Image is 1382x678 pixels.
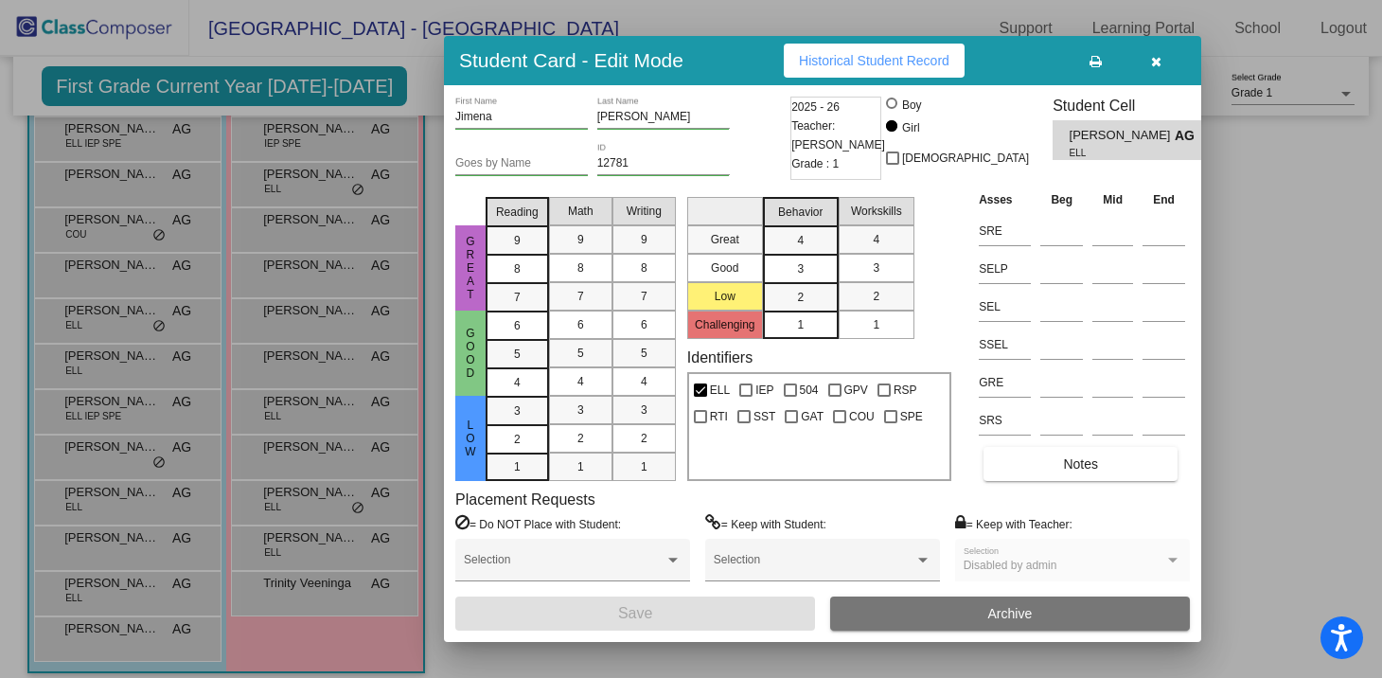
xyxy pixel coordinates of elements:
span: 8 [641,259,647,277]
label: = Keep with Teacher: [955,514,1072,533]
span: Great [462,235,479,301]
span: Disabled by admin [964,559,1057,572]
input: assessment [979,293,1031,321]
span: RTI [710,405,728,428]
div: Boy [901,97,922,114]
input: assessment [979,406,1031,435]
input: assessment [979,255,1031,283]
label: = Do NOT Place with Student: [455,514,621,533]
button: Historical Student Record [784,44,965,78]
span: Notes [1063,456,1098,472]
h3: Student Card - Edit Mode [459,48,683,72]
span: IEP [755,379,773,401]
span: 1 [514,458,521,475]
span: 2 [641,430,647,447]
span: ELL [710,379,730,401]
span: Reading [496,204,539,221]
label: = Keep with Student: [705,514,826,533]
span: Good [462,327,479,380]
span: GPV [844,379,868,401]
span: 3 [641,401,647,419]
span: 1 [641,458,647,475]
th: Beg [1036,189,1088,210]
span: 3 [514,402,521,419]
input: assessment [979,330,1031,359]
span: SPE [900,405,923,428]
button: Notes [983,447,1178,481]
span: Save [618,605,652,621]
input: Enter ID [597,157,730,170]
span: 2 [514,431,521,448]
span: Historical Student Record [799,53,949,68]
span: 5 [514,346,521,363]
span: Writing [627,203,662,220]
span: 5 [577,345,584,362]
th: Mid [1088,189,1138,210]
span: 9 [514,232,521,249]
div: Girl [901,119,920,136]
label: Placement Requests [455,491,595,508]
span: Low [462,419,479,458]
label: Identifiers [687,348,753,366]
span: GAT [801,405,824,428]
span: 3 [873,259,879,277]
span: Teacher: [PERSON_NAME] [791,116,885,154]
span: [PERSON_NAME] [1070,126,1175,146]
span: 7 [577,288,584,305]
span: 4 [577,373,584,390]
button: Archive [830,597,1190,631]
h3: Student Cell [1053,97,1217,115]
span: 1 [873,316,879,333]
span: 7 [514,289,521,306]
span: ELL [1070,146,1161,160]
span: 4 [797,232,804,249]
span: 3 [577,401,584,419]
span: RSP [894,379,917,401]
span: COU [849,405,875,428]
span: 8 [577,259,584,277]
span: 7 [641,288,647,305]
input: assessment [979,368,1031,397]
span: 2 [577,430,584,447]
th: Asses [974,189,1036,210]
span: 6 [641,316,647,333]
span: 504 [800,379,819,401]
input: goes by name [455,157,588,170]
span: 6 [577,316,584,333]
span: 1 [797,316,804,333]
span: 9 [577,231,584,248]
span: Behavior [778,204,823,221]
span: [DEMOGRAPHIC_DATA] [902,147,1029,169]
span: 3 [797,260,804,277]
button: Save [455,597,815,631]
input: assessment [979,217,1031,245]
span: 4 [641,373,647,390]
span: 4 [514,374,521,391]
span: 8 [514,260,521,277]
span: 2 [873,288,879,305]
span: 6 [514,317,521,334]
span: 5 [641,345,647,362]
th: End [1138,189,1190,210]
span: 2 [797,289,804,306]
span: 1 [577,458,584,475]
span: Workskills [851,203,902,220]
span: 4 [873,231,879,248]
span: SST [753,405,775,428]
span: Grade : 1 [791,154,839,173]
span: Math [568,203,594,220]
span: 2025 - 26 [791,98,840,116]
span: Archive [988,606,1033,621]
span: AG [1175,126,1201,146]
span: 9 [641,231,647,248]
